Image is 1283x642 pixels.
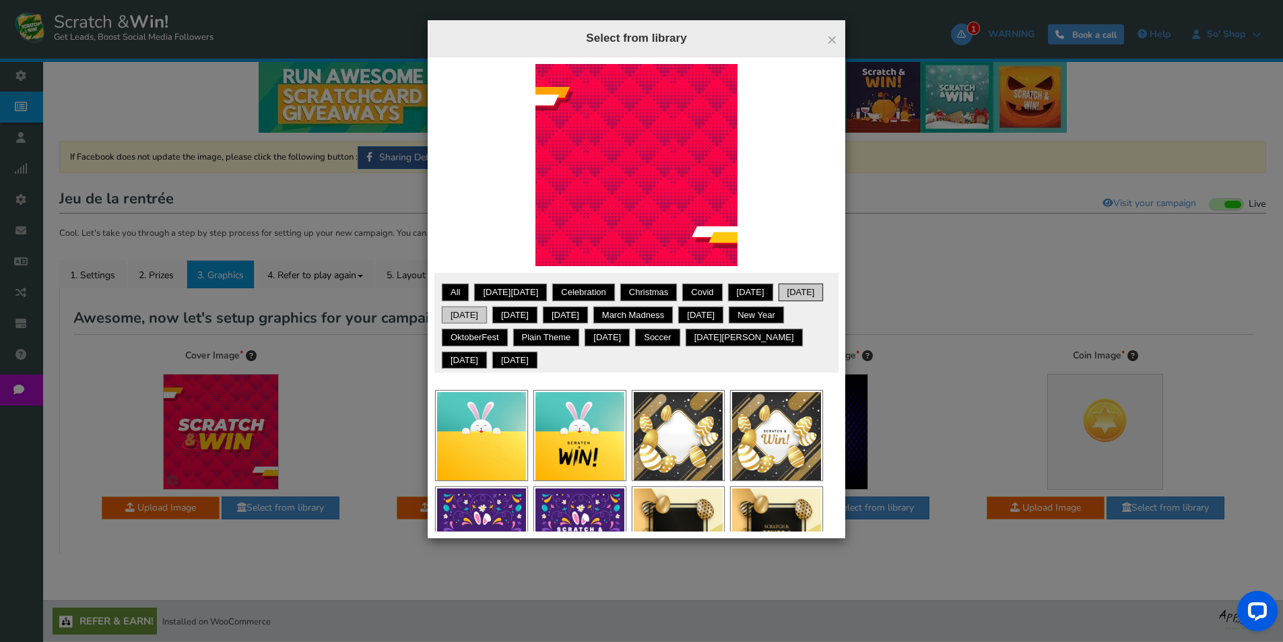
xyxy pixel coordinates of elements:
[444,309,485,322] a: [DATE]
[545,309,586,322] a: [DATE]
[781,286,822,299] a: [DATE]
[494,309,535,322] a: [DATE]
[535,64,737,266] img: a-default-e.jpg
[438,30,835,46] h4: Select from library
[554,286,613,299] a: Celebration
[684,286,720,299] a: Covid
[688,331,801,344] a: [DATE][PERSON_NAME]
[622,286,676,299] a: Christmas
[444,331,506,344] a: OktoberFest
[476,286,545,299] a: [DATE][DATE]
[444,286,467,299] a: All
[731,309,782,322] a: New Year
[595,309,671,322] a: March Madness
[494,354,535,367] a: [DATE]
[827,30,837,50] span: ×
[587,331,628,344] a: [DATE]
[680,309,721,322] a: [DATE]
[637,331,678,344] a: Soccer
[515,331,578,344] a: Plain theme
[730,286,771,299] a: [DATE]
[444,354,485,367] a: [DATE]
[1226,585,1283,642] iframe: LiveChat chat widget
